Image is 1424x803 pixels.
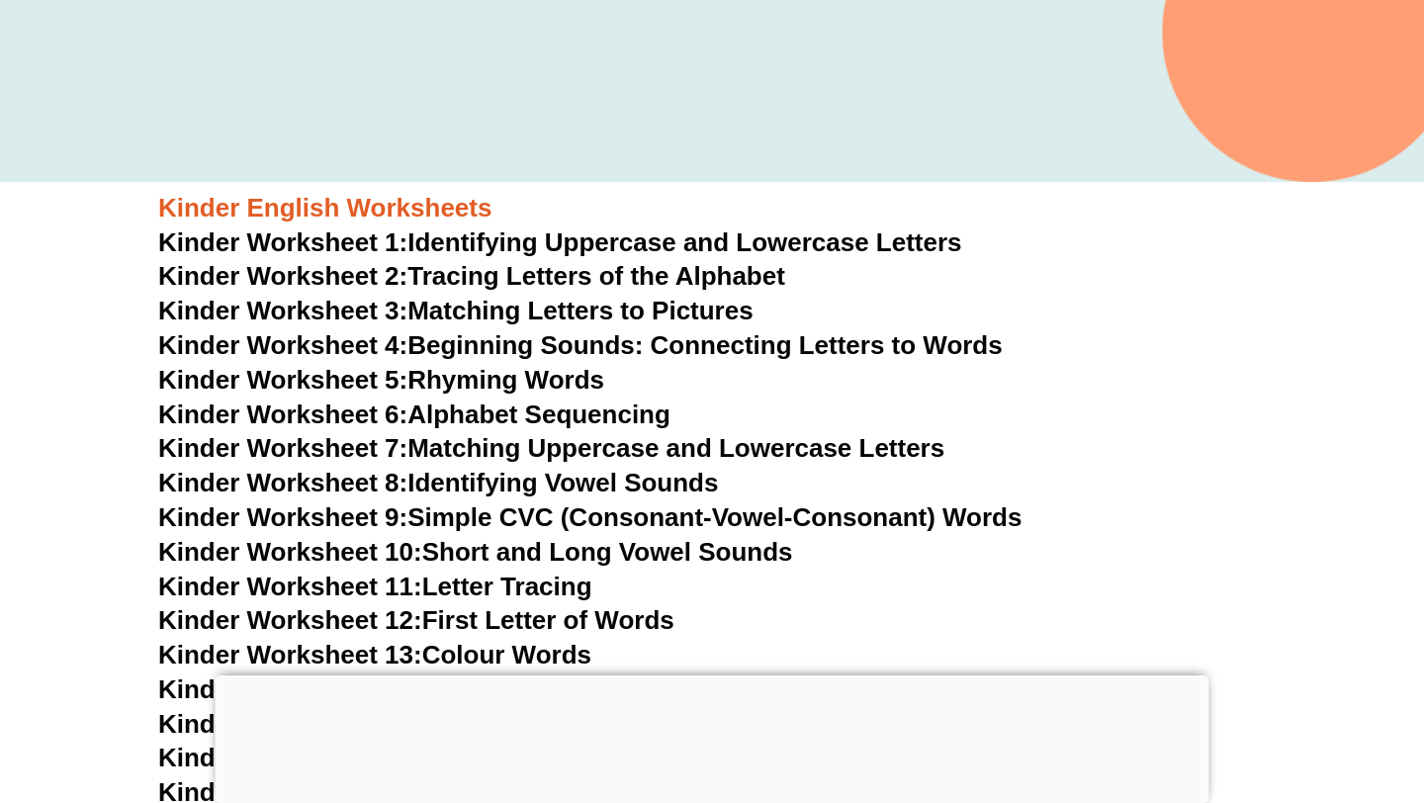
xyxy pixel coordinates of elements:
[158,674,634,704] a: Kinder Worksheet 14:Days of the Week
[158,572,592,601] a: Kinder Worksheet 11:Letter Tracing
[158,365,407,395] span: Kinder Worksheet 5:
[158,227,962,257] a: Kinder Worksheet 1:Identifying Uppercase and Lowercase Letters
[158,433,944,463] a: Kinder Worksheet 7:Matching Uppercase and Lowercase Letters
[158,400,670,429] a: Kinder Worksheet 6:Alphabet Sequencing
[158,537,422,567] span: Kinder Worksheet 10:
[158,296,407,325] span: Kinder Worksheet 3:
[158,365,604,395] a: Kinder Worksheet 5:Rhyming Words
[158,330,407,360] span: Kinder Worksheet 4:
[158,640,422,669] span: Kinder Worksheet 13:
[158,743,761,772] a: Kinder Worksheet 16:Matching Pictures to Words
[1085,580,1424,803] iframe: Chat Widget
[158,192,1266,225] h3: Kinder English Worksheets
[158,400,407,429] span: Kinder Worksheet 6:
[158,709,914,739] a: Kinder Worksheet 15:Simple Word Families (e.g., cat, bat, hat)
[158,502,407,532] span: Kinder Worksheet 9:
[158,502,1022,532] a: Kinder Worksheet 9:Simple CVC (Consonant-Vowel-Consonant) Words
[158,330,1003,360] a: Kinder Worksheet 4:Beginning Sounds: Connecting Letters to Words
[158,296,754,325] a: Kinder Worksheet 3:Matching Letters to Pictures
[158,468,718,497] a: Kinder Worksheet 8:Identifying Vowel Sounds
[158,605,422,635] span: Kinder Worksheet 12:
[158,433,407,463] span: Kinder Worksheet 7:
[158,227,407,257] span: Kinder Worksheet 1:
[158,674,422,704] span: Kinder Worksheet 14:
[158,709,422,739] span: Kinder Worksheet 15:
[216,675,1209,798] iframe: To enrich screen reader interactions, please activate Accessibility in Grammarly extension settings
[158,605,674,635] a: Kinder Worksheet 12:First Letter of Words
[158,743,422,772] span: Kinder Worksheet 16:
[158,261,407,291] span: Kinder Worksheet 2:
[158,468,407,497] span: Kinder Worksheet 8:
[158,572,422,601] span: Kinder Worksheet 11:
[158,537,793,567] a: Kinder Worksheet 10:Short and Long Vowel Sounds
[158,261,785,291] a: Kinder Worksheet 2:Tracing Letters of the Alphabet
[158,640,591,669] a: Kinder Worksheet 13:Colour Words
